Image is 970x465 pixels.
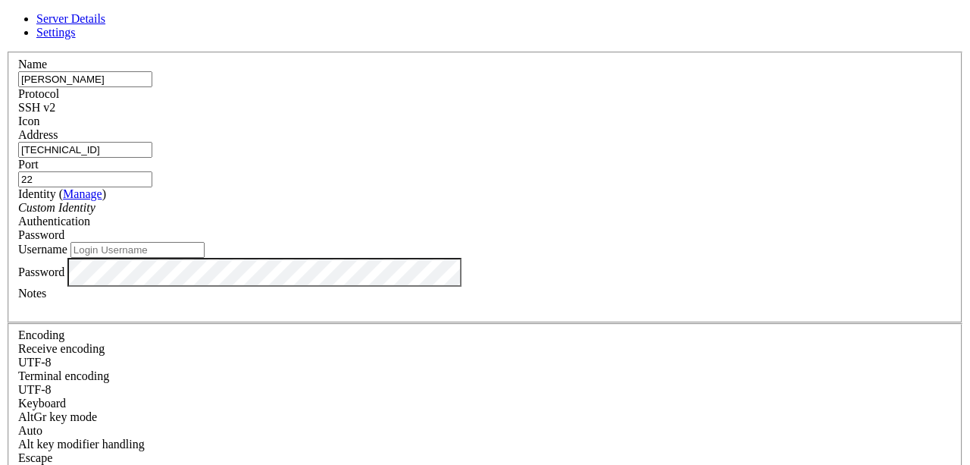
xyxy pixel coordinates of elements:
input: Server Name [18,71,152,87]
label: Set the expected encoding for data received from the host. If the encodings do not match, visual ... [18,342,105,355]
label: Port [18,158,39,171]
span: Escape [18,451,52,464]
div: UTF-8 [18,356,952,369]
div: Password [18,228,952,242]
span: Auto [18,424,42,437]
label: Username [18,243,67,256]
label: Controls how the Alt key is handled. Escape: Send an ESC prefix. 8-Bit: Add 128 to the typed char... [18,438,145,451]
span: ( ) [59,187,106,200]
span: Password [18,228,64,241]
a: Manage [63,187,102,200]
label: Icon [18,115,39,127]
label: Notes [18,287,46,300]
label: Address [18,128,58,141]
label: Keyboard [18,397,66,410]
a: Server Details [36,12,105,25]
a: Settings [36,26,76,39]
i: Custom Identity [18,201,95,214]
input: Port Number [18,171,152,187]
div: Custom Identity [18,201,952,215]
label: Protocol [18,87,59,100]
label: Identity [18,187,106,200]
label: Name [18,58,47,71]
input: Host Name or IP [18,142,152,158]
div: SSH v2 [18,101,952,115]
label: Authentication [18,215,90,228]
div: UTF-8 [18,383,952,397]
span: UTF-8 [18,383,52,396]
label: The default terminal encoding. ISO-2022 enables character map translations (like graphics maps). ... [18,369,109,382]
span: SSH v2 [18,101,55,114]
label: Set the expected encoding for data received from the host. If the encodings do not match, visual ... [18,410,97,423]
div: Escape [18,451,952,465]
input: Login Username [70,242,205,258]
div: Auto [18,424,952,438]
span: UTF-8 [18,356,52,369]
label: Password [18,265,64,278]
label: Encoding [18,328,64,341]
